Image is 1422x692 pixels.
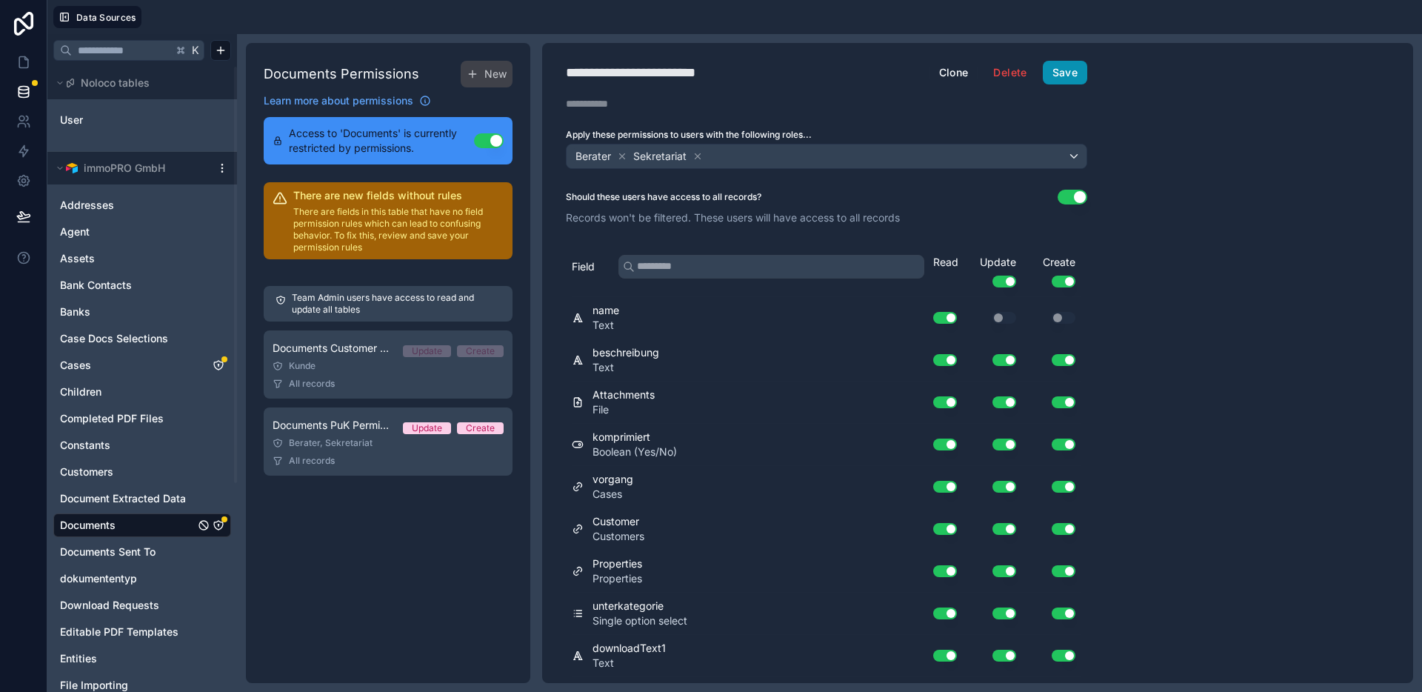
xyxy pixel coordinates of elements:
div: Customers [53,460,231,484]
button: Data Sources [53,6,141,28]
a: Documents Customer PermissionsUpdateCreateKundeAll records [264,330,513,399]
a: dokumententyp [60,571,195,586]
div: Banks [53,300,231,324]
div: Addresses [53,193,231,217]
button: Airtable LogoimmoPRO GmbH [53,158,210,179]
div: Update [963,255,1022,287]
div: Documents Sent To [53,540,231,564]
a: Entities [60,651,195,666]
a: Case Docs Selections [60,331,195,346]
span: Field [572,259,595,274]
span: Assets [60,251,95,266]
div: Bank Contacts [53,273,231,297]
a: Assets [60,251,195,266]
span: Berater [575,149,611,164]
span: Completed PDF Files [60,411,164,426]
span: Editable PDF Templates [60,625,178,639]
div: Children [53,380,231,404]
a: Editable PDF Templates [60,625,195,639]
span: Access to 'Documents' is currently restricted by permissions. [289,126,474,156]
span: Documents Customer Permissions [273,341,391,356]
a: Customers [60,465,195,479]
p: Team Admin users have access to read and update all tables [292,292,501,316]
div: Berater, Sekretariat [273,437,504,449]
button: BeraterSekretariat [566,144,1087,169]
a: Children [60,385,195,399]
div: Completed PDF Files [53,407,231,430]
span: Documents PuK Permissions [273,418,391,433]
a: Constants [60,438,195,453]
label: Should these users have access to all records? [566,191,761,203]
div: Kunde [273,360,504,372]
span: Noloco tables [81,76,150,90]
span: komprimiert [592,430,677,445]
span: Children [60,385,101,399]
p: Records won't be filtered. These users will have access to all records [566,210,1087,225]
span: immoPRO GmbH [84,161,165,176]
a: Agent [60,224,195,239]
span: Addresses [60,198,114,213]
span: Cases [60,358,91,373]
span: Document Extracted Data [60,491,186,506]
div: Read [933,255,963,270]
span: User [60,113,83,127]
span: All records [289,455,335,467]
span: Documents Sent To [60,545,156,559]
span: name [592,303,619,318]
a: User [60,113,180,127]
span: Sekretariat [633,149,687,164]
span: Constants [60,438,110,453]
button: Delete [984,61,1036,84]
span: dokumententyp [60,571,137,586]
a: Completed PDF Files [60,411,195,426]
span: Boolean (Yes/No) [592,445,677,459]
a: Download Requests [60,598,195,613]
span: Text [592,318,619,333]
div: Agent [53,220,231,244]
span: Customers [60,465,113,479]
span: beschreibung [592,345,659,360]
h2: There are new fields without rules [293,188,504,203]
a: Documents PuK PermissionsUpdateCreateBerater, SekretariatAll records [264,407,513,476]
div: Constants [53,433,231,457]
div: Editable PDF Templates [53,620,231,644]
button: Clone [929,61,978,84]
div: Create [1022,255,1081,287]
div: Cases [53,353,231,377]
span: K [190,45,201,56]
button: New [461,61,513,87]
span: All records [289,378,335,390]
span: Properties [592,556,642,571]
span: Cases [592,487,633,502]
div: dokumententyp [53,567,231,590]
span: Entities [60,651,97,666]
div: Update [412,345,442,357]
span: New [484,67,507,81]
div: Download Requests [53,593,231,617]
div: Document Extracted Data [53,487,231,510]
a: Document Extracted Data [60,491,195,506]
span: Download Requests [60,598,159,613]
div: Create [466,345,495,357]
a: Documents Sent To [60,545,195,559]
span: unterkategorie [592,599,687,613]
a: Documents [60,518,195,533]
span: Case Docs Selections [60,331,168,346]
span: Text [592,656,666,671]
div: Case Docs Selections [53,327,231,350]
h1: Documents Permissions [264,64,419,84]
div: Documents [53,513,231,537]
span: Banks [60,305,90,319]
span: Learn more about permissions [264,93,413,108]
span: Customers [592,529,644,544]
button: Save [1043,61,1087,84]
span: Data Sources [76,12,136,23]
div: Entities [53,647,231,671]
span: Customer [592,514,644,529]
a: Cases [60,358,195,373]
div: Create [466,422,495,434]
label: Apply these permissions to users with the following roles... [566,129,1087,141]
span: vorgang [592,472,633,487]
span: File [592,402,655,417]
img: Airtable Logo [66,162,78,174]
